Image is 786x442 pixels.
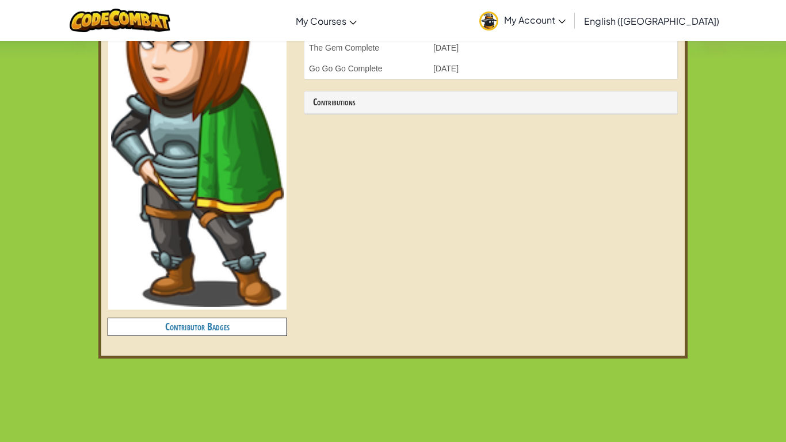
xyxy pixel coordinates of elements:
img: avatar [479,12,498,31]
td: Go Go Go Complete [304,58,429,79]
a: My Account [474,2,571,39]
td: [DATE] [429,58,553,79]
td: [DATE] [429,37,553,58]
h3: Contributions [313,97,669,108]
td: The Gem Complete [304,37,429,58]
a: English ([GEOGRAPHIC_DATA]) [578,5,725,36]
h4: Contributor Badges [108,318,287,335]
span: English ([GEOGRAPHIC_DATA]) [584,15,719,27]
span: My Account [504,14,566,26]
span: My Courses [296,15,346,27]
a: My Courses [290,5,363,36]
img: CodeCombat logo [70,9,170,32]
